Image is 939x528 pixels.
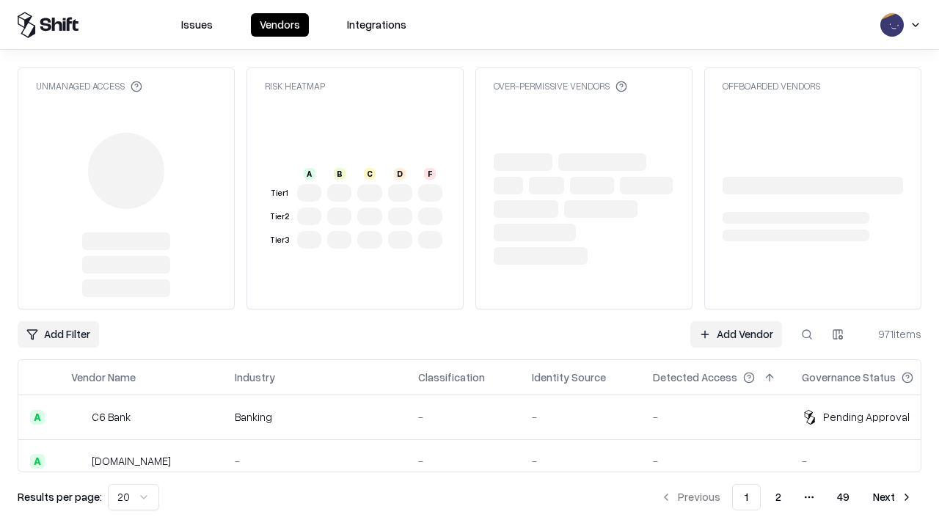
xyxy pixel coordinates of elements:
[823,409,910,425] div: Pending Approval
[764,484,793,510] button: 2
[235,453,395,469] div: -
[268,234,291,246] div: Tier 3
[802,370,896,385] div: Governance Status
[732,484,761,510] button: 1
[268,210,291,223] div: Tier 2
[825,484,861,510] button: 49
[653,370,737,385] div: Detected Access
[418,453,508,469] div: -
[863,326,921,342] div: 971 items
[18,489,102,505] p: Results per page:
[30,454,45,469] div: A
[364,168,376,180] div: C
[172,13,222,37] button: Issues
[532,409,629,425] div: -
[268,187,291,199] div: Tier 1
[71,410,86,425] img: C6 Bank
[92,453,171,469] div: [DOMAIN_NAME]
[424,168,436,180] div: F
[802,453,937,469] div: -
[251,13,309,37] button: Vendors
[18,321,99,348] button: Add Filter
[864,484,921,510] button: Next
[30,410,45,425] div: A
[334,168,346,180] div: B
[532,370,606,385] div: Identity Source
[92,409,131,425] div: C6 Bank
[71,454,86,469] img: pathfactory.com
[494,80,627,92] div: Over-Permissive Vendors
[418,370,485,385] div: Classification
[651,484,921,510] nav: pagination
[653,409,778,425] div: -
[394,168,406,180] div: D
[235,370,275,385] div: Industry
[418,409,508,425] div: -
[36,80,142,92] div: Unmanaged Access
[690,321,782,348] a: Add Vendor
[723,80,820,92] div: Offboarded Vendors
[532,453,629,469] div: -
[265,80,325,92] div: Risk Heatmap
[653,453,778,469] div: -
[338,13,415,37] button: Integrations
[71,370,136,385] div: Vendor Name
[304,168,315,180] div: A
[235,409,395,425] div: Banking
